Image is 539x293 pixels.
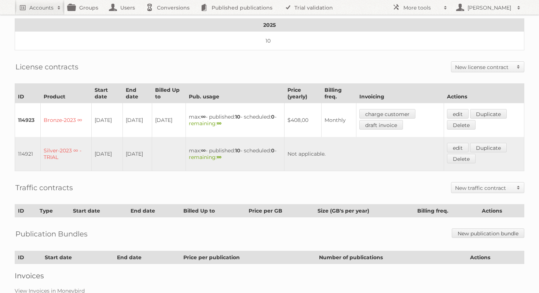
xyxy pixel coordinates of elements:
th: Type [36,205,70,217]
h2: Accounts [29,4,54,11]
th: ID [15,84,41,103]
span: Toggle [513,62,524,72]
strong: 10 [235,147,241,154]
a: edit [447,143,469,152]
th: Price per GB [245,205,314,217]
h2: Publication Bundles [15,228,88,239]
th: Start date [42,251,114,264]
th: Product [41,84,92,103]
th: End date [127,205,180,217]
td: 114921 [15,137,41,171]
a: New license contract [451,62,524,72]
a: charge customer [359,109,415,119]
td: [DATE] [122,103,152,137]
th: End date [122,84,152,103]
a: New traffic contract [451,182,524,193]
th: Size (GB's per year) [314,205,414,217]
td: [DATE] [92,103,122,137]
th: Start date [92,84,122,103]
td: max: - published: - scheduled: - [186,103,284,137]
td: Bronze-2023 ∞ [41,103,92,137]
th: Price (yearly) [284,84,321,103]
h2: New traffic contract [455,184,513,192]
th: Billed Up to [180,205,246,217]
th: Pub. usage [186,84,284,103]
td: max: - published: - scheduled: - [186,137,284,171]
a: Delete [447,120,476,130]
th: Actions [444,84,524,103]
strong: 0 [271,113,275,120]
h2: New license contract [455,64,513,71]
th: Price per publication [180,251,316,264]
th: Billing freq. [414,205,479,217]
a: edit [447,109,469,119]
strong: ∞ [201,147,206,154]
th: ID [15,205,37,217]
h2: License contracts [15,61,78,72]
strong: ∞ [201,113,206,120]
td: Silver-2023 ∞ - TRIAL [41,137,92,171]
h2: Traffic contracts [15,182,73,193]
strong: 10 [235,113,241,120]
h2: Invoices [15,271,524,280]
a: New publication bundle [452,228,524,238]
a: Duplicate [470,109,507,119]
td: 10 [15,32,524,50]
th: Billing freq. [322,84,356,103]
a: Duplicate [470,143,507,152]
th: Invoicing [356,84,444,103]
th: ID [15,251,42,264]
a: Delete [447,154,476,163]
td: [DATE] [122,137,152,171]
td: Monthly [322,103,356,137]
th: Start date [70,205,127,217]
a: draft invoice [359,120,403,130]
h2: More tools [403,4,440,11]
th: End date [114,251,180,264]
h2: [PERSON_NAME] [466,4,513,11]
strong: ∞ [217,120,221,127]
th: Billed Up to [152,84,186,103]
th: Actions [478,205,524,217]
strong: 0 [271,147,275,154]
td: 114923 [15,103,41,137]
td: [DATE] [92,137,122,171]
strong: ∞ [217,154,221,160]
th: Number of publications [316,251,467,264]
span: remaining: [189,120,221,127]
span: Toggle [513,182,524,193]
td: $408,00 [284,103,321,137]
th: Actions [467,251,524,264]
span: remaining: [189,154,221,160]
td: [DATE] [152,103,186,137]
th: 2025 [15,19,524,32]
td: Not applicable. [284,137,444,171]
